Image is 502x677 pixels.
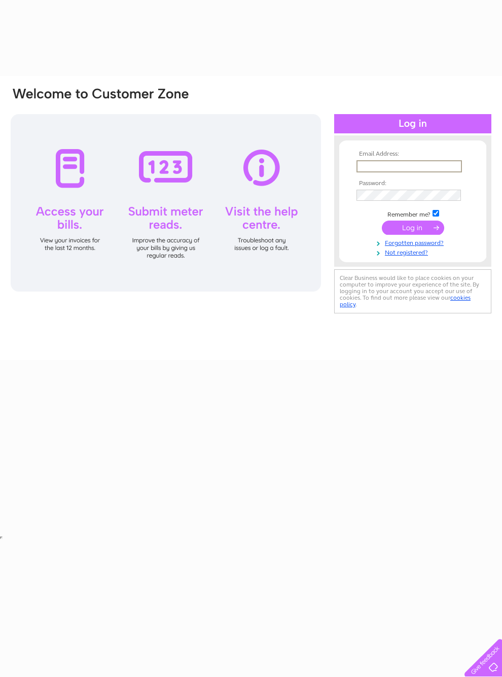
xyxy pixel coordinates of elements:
td: Remember me? [354,208,472,219]
div: Clear Business would like to place cookies on your computer to improve your experience of the sit... [334,269,491,313]
input: Submit [382,221,444,235]
a: Forgotten password? [356,237,472,247]
a: cookies policy [340,294,471,308]
a: Not registered? [356,247,472,257]
th: Email Address: [354,151,472,158]
th: Password: [354,180,472,187]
